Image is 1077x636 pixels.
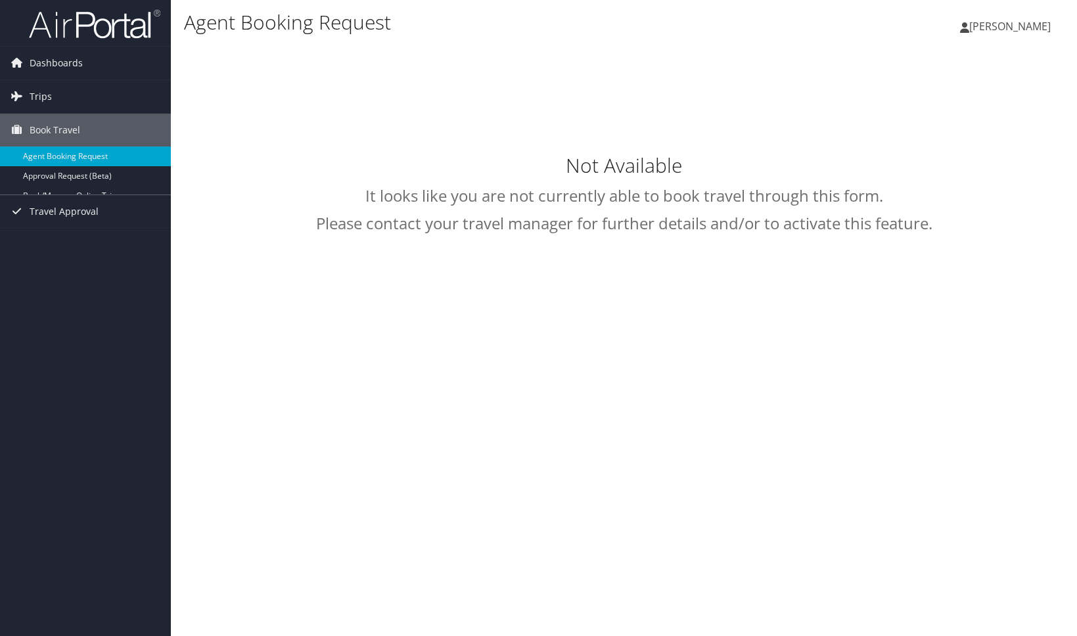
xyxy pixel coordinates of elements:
a: [PERSON_NAME] [960,7,1064,46]
span: Trips [30,80,52,113]
h2: It looks like you are not currently able to book travel through this form. [186,185,1062,207]
span: Book Travel [30,114,80,147]
img: airportal-logo.png [29,9,160,39]
h2: Please contact your travel manager for further details and/or to activate this feature. [186,212,1062,235]
h1: Agent Booking Request [184,9,771,36]
span: [PERSON_NAME] [969,19,1051,34]
h1: Not Available [186,152,1062,179]
span: Travel Approval [30,195,99,228]
span: Dashboards [30,47,83,79]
